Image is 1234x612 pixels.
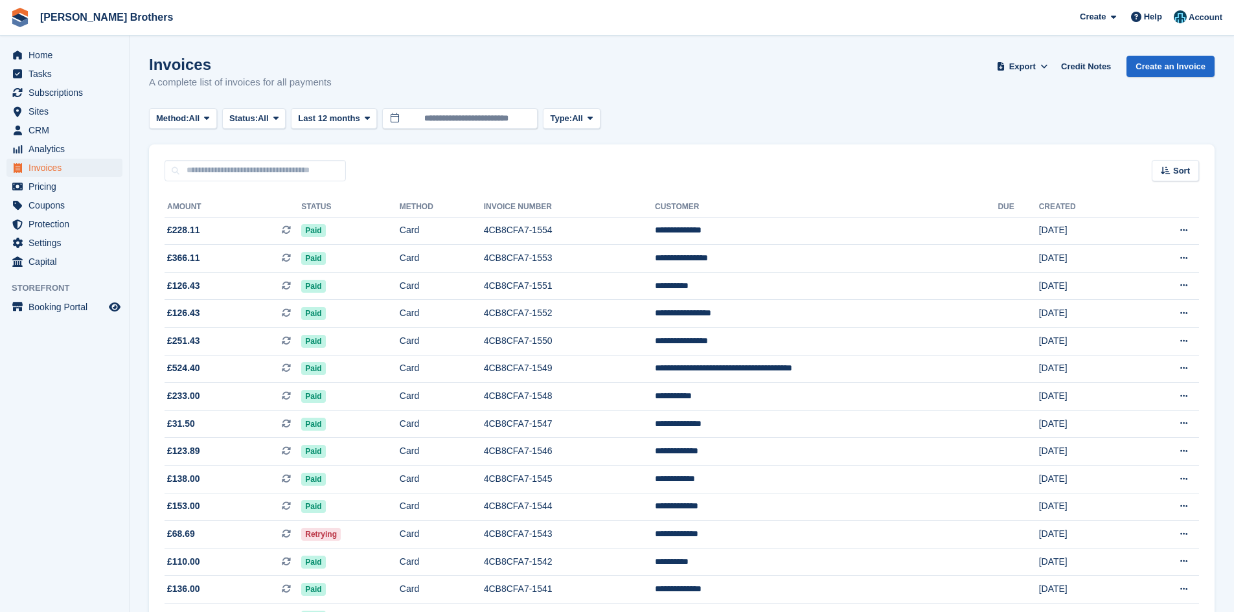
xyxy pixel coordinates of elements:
a: menu [6,215,122,233]
a: menu [6,234,122,252]
a: menu [6,196,122,214]
span: All [572,112,583,125]
a: menu [6,298,122,316]
span: Paid [301,252,325,265]
td: [DATE] [1039,217,1132,245]
a: menu [6,177,122,196]
span: Sites [29,102,106,120]
span: Paid [301,556,325,569]
span: Paid [301,307,325,320]
th: Status [301,197,400,218]
td: Card [400,300,484,328]
td: 4CB8CFA7-1541 [484,576,655,604]
span: £524.40 [167,361,200,375]
span: Paid [301,445,325,458]
a: menu [6,140,122,158]
span: Capital [29,253,106,271]
span: Paid [301,390,325,403]
span: Paid [301,473,325,486]
td: [DATE] [1039,272,1132,300]
button: Type: All [543,108,600,130]
td: [DATE] [1039,548,1132,576]
span: Booking Portal [29,298,106,316]
button: Status: All [222,108,286,130]
td: [DATE] [1039,493,1132,521]
span: £136.00 [167,582,200,596]
th: Customer [655,197,998,218]
td: 4CB8CFA7-1550 [484,328,655,356]
td: [DATE] [1039,576,1132,604]
a: menu [6,84,122,102]
span: Pricing [29,177,106,196]
span: £228.11 [167,223,200,237]
td: 4CB8CFA7-1543 [484,521,655,549]
th: Invoice Number [484,197,655,218]
span: £251.43 [167,334,200,348]
span: Paid [301,335,325,348]
img: stora-icon-8386f47178a22dfd0bd8f6a31ec36ba5ce8667c1dd55bd0f319d3a0aa187defe.svg [10,8,30,27]
span: £233.00 [167,389,200,403]
td: 4CB8CFA7-1542 [484,548,655,576]
td: 4CB8CFA7-1547 [484,410,655,438]
a: [PERSON_NAME] Brothers [35,6,178,28]
td: 4CB8CFA7-1546 [484,438,655,466]
td: 4CB8CFA7-1552 [484,300,655,328]
a: menu [6,159,122,177]
span: CRM [29,121,106,139]
td: [DATE] [1039,438,1132,466]
span: Paid [301,224,325,237]
span: Sort [1173,164,1190,177]
span: £68.69 [167,527,195,541]
td: [DATE] [1039,355,1132,383]
th: Created [1039,197,1132,218]
span: Paid [301,500,325,513]
th: Amount [165,197,301,218]
img: Helen Eldridge [1174,10,1187,23]
span: £153.00 [167,499,200,513]
td: 4CB8CFA7-1545 [484,466,655,493]
span: Create [1080,10,1106,23]
td: Card [400,548,484,576]
span: Paid [301,583,325,596]
td: 4CB8CFA7-1544 [484,493,655,521]
td: [DATE] [1039,245,1132,273]
a: Preview store [107,299,122,315]
span: £138.00 [167,472,200,486]
span: £110.00 [167,555,200,569]
a: menu [6,46,122,64]
td: Card [400,410,484,438]
span: Paid [301,362,325,375]
span: Settings [29,234,106,252]
td: 4CB8CFA7-1549 [484,355,655,383]
td: [DATE] [1039,466,1132,493]
span: Protection [29,215,106,233]
span: Home [29,46,106,64]
span: £31.50 [167,417,195,431]
button: Export [994,56,1051,77]
td: Card [400,521,484,549]
a: menu [6,102,122,120]
span: Paid [301,280,325,293]
a: menu [6,121,122,139]
span: All [189,112,200,125]
span: Status: [229,112,258,125]
a: menu [6,253,122,271]
td: Card [400,272,484,300]
td: Card [400,383,484,411]
span: Retrying [301,528,341,541]
td: [DATE] [1039,410,1132,438]
td: Card [400,438,484,466]
td: [DATE] [1039,300,1132,328]
p: A complete list of invoices for all payments [149,75,332,90]
span: Storefront [12,282,129,295]
span: £366.11 [167,251,200,265]
h1: Invoices [149,56,332,73]
td: Card [400,466,484,493]
th: Due [998,197,1038,218]
span: Paid [301,418,325,431]
span: £123.89 [167,444,200,458]
span: £126.43 [167,279,200,293]
span: Coupons [29,196,106,214]
th: Method [400,197,484,218]
td: 4CB8CFA7-1553 [484,245,655,273]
